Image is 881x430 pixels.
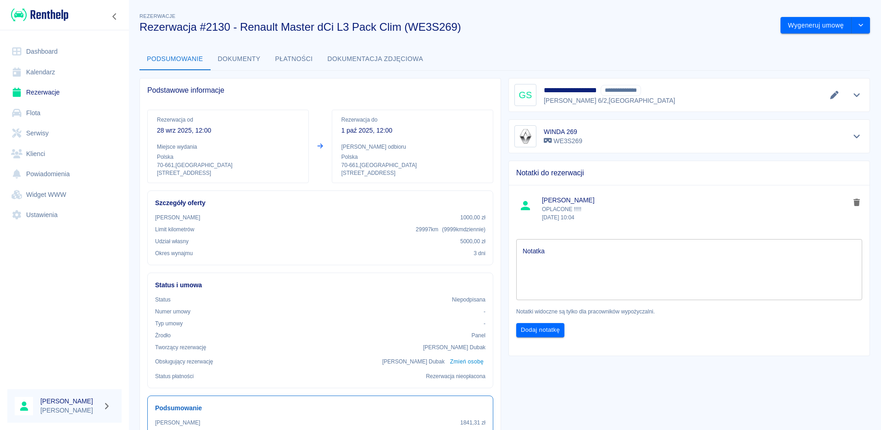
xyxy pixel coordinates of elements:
h3: Rezerwacja #2130 - Renault Master dCi L3 Pack Clim (WE3S269) [139,21,773,34]
a: Widget WWW [7,184,122,205]
p: [DATE] 10:04 [542,213,850,222]
p: Rezerwacja od [157,116,299,124]
button: Edytuj dane [827,89,842,101]
img: Renthelp logo [11,7,68,22]
button: Zmień osobę [448,355,485,369]
h6: [PERSON_NAME] [40,396,99,406]
p: Status płatności [155,372,194,380]
p: Status [155,296,171,304]
button: Pokaż szczegóły [849,130,864,143]
h6: Podsumowanie [155,403,485,413]
button: drop-down [852,17,870,34]
p: Obsługujący rezerwację [155,357,213,366]
button: Podsumowanie [139,48,211,70]
a: Serwisy [7,123,122,144]
a: Dashboard [7,41,122,62]
span: Notatki do rezerwacji [516,168,862,178]
p: Polska [157,153,299,161]
button: Dokumenty [211,48,268,70]
p: Limit kilometrów [155,225,194,234]
p: 28 wrz 2025, 12:00 [157,126,299,135]
h6: Szczegóły oferty [155,198,485,208]
p: [STREET_ADDRESS] [341,169,484,177]
p: [PERSON_NAME] Dubak [423,343,485,352]
button: Dokumentacja zdjęciowa [320,48,431,70]
p: OPLACONE !!!!! [542,205,850,222]
p: 70-661 , [GEOGRAPHIC_DATA] [341,161,484,169]
h6: WINDA 269 [544,127,582,136]
p: - [484,319,485,328]
h6: Status i umowa [155,280,485,290]
p: [PERSON_NAME] 6/2 , [GEOGRAPHIC_DATA] [544,96,675,106]
button: Dodaj notatkę [516,323,564,337]
p: 1841,31 zł [460,419,485,427]
a: Kalendarz [7,62,122,83]
p: [STREET_ADDRESS] [157,169,299,177]
p: Żrodło [155,331,171,340]
button: Płatności [268,48,320,70]
p: 1000,00 zł [460,213,485,222]
span: ( 9999 km dziennie ) [442,226,485,233]
p: 1 paź 2025, 12:00 [341,126,484,135]
button: Zwiń nawigację [108,11,122,22]
p: Miejsce wydania [157,143,299,151]
p: - [484,307,485,316]
button: Pokaż szczegóły [849,89,864,101]
p: Panel [472,331,486,340]
p: Typ umowy [155,319,183,328]
p: Tworzący rezerwację [155,343,206,352]
a: Rezerwacje [7,82,122,103]
a: Renthelp logo [7,7,68,22]
span: Podstawowe informacje [147,86,493,95]
span: Rezerwacje [139,13,175,19]
span: [PERSON_NAME] [542,195,850,205]
p: 70-661 , [GEOGRAPHIC_DATA] [157,161,299,169]
p: [PERSON_NAME] [40,406,99,415]
button: delete note [850,196,864,208]
p: [PERSON_NAME] [155,213,200,222]
p: 3 dni [474,249,485,257]
p: Numer umowy [155,307,190,316]
a: Ustawienia [7,205,122,225]
p: WE3S269 [544,136,582,146]
p: [PERSON_NAME] [155,419,200,427]
button: Wygeneruj umowę [781,17,852,34]
a: Flota [7,103,122,123]
div: GS [514,84,536,106]
p: Polska [341,153,484,161]
p: [PERSON_NAME] odbioru [341,143,484,151]
p: Niepodpisana [452,296,485,304]
p: Udział własny [155,237,189,246]
p: Notatki widoczne są tylko dla pracowników wypożyczalni. [516,307,862,316]
p: 29997 km [416,225,485,234]
p: Okres wynajmu [155,249,193,257]
img: Image [516,127,535,145]
p: Rezerwacja do [341,116,484,124]
a: Powiadomienia [7,164,122,184]
p: [PERSON_NAME] Dubak [382,357,445,366]
p: Rezerwacja nieopłacona [426,372,485,380]
a: Klienci [7,144,122,164]
p: 5000,00 zł [460,237,485,246]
